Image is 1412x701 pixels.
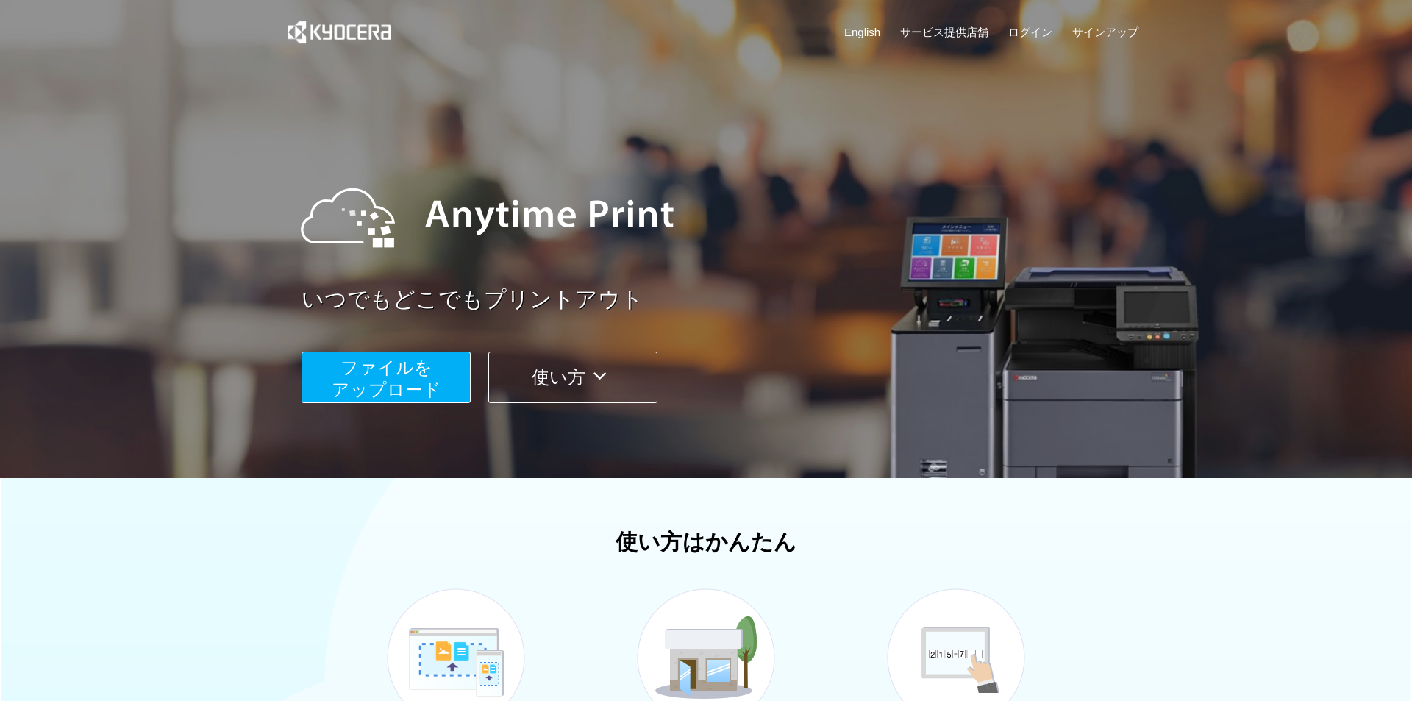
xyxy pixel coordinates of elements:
[302,352,471,403] button: ファイルを​​アップロード
[1072,24,1138,40] a: サインアップ
[332,357,441,399] span: ファイルを ​​アップロード
[488,352,657,403] button: 使い方
[302,284,1147,316] a: いつでもどこでもプリントアウト
[900,24,988,40] a: サービス提供店舗
[844,24,880,40] a: English
[1008,24,1052,40] a: ログイン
